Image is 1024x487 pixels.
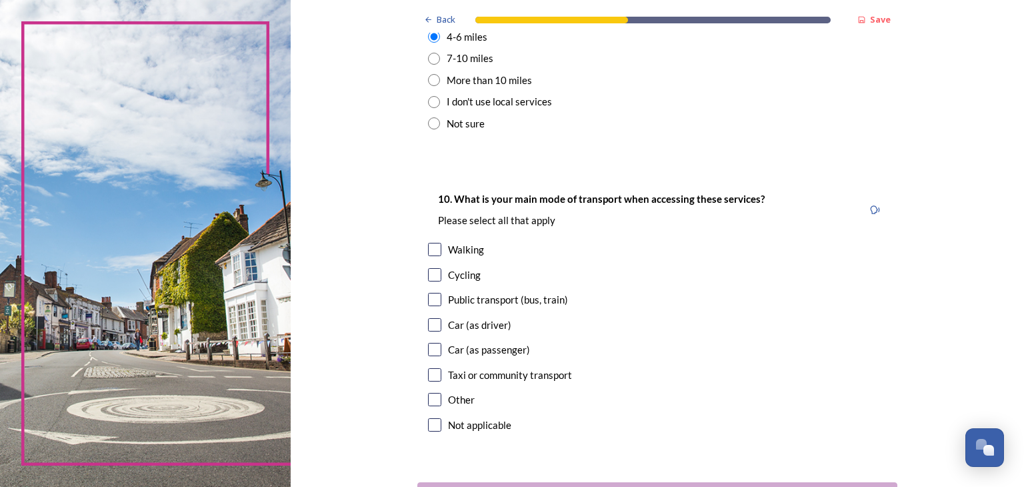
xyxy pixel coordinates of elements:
[448,268,481,283] div: Cycling
[448,418,511,433] div: Not applicable
[448,318,511,333] div: Car (as driver)
[438,193,765,205] strong: 10. What is your main mode of transport when accessing these services?
[447,29,487,45] div: 4-6 miles
[448,242,484,258] div: Walking
[447,51,493,66] div: 7-10 miles
[438,213,765,227] p: Please select all that apply
[448,368,572,383] div: Taxi or community transport
[447,116,485,131] div: Not sure
[870,13,891,25] strong: Save
[437,13,455,26] span: Back
[448,342,530,358] div: Car (as passenger)
[448,292,568,308] div: Public transport (bus, train)
[448,392,475,408] div: Other
[965,428,1004,467] button: Open Chat
[447,94,552,109] div: I don't use local services
[447,73,532,88] div: More than 10 miles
